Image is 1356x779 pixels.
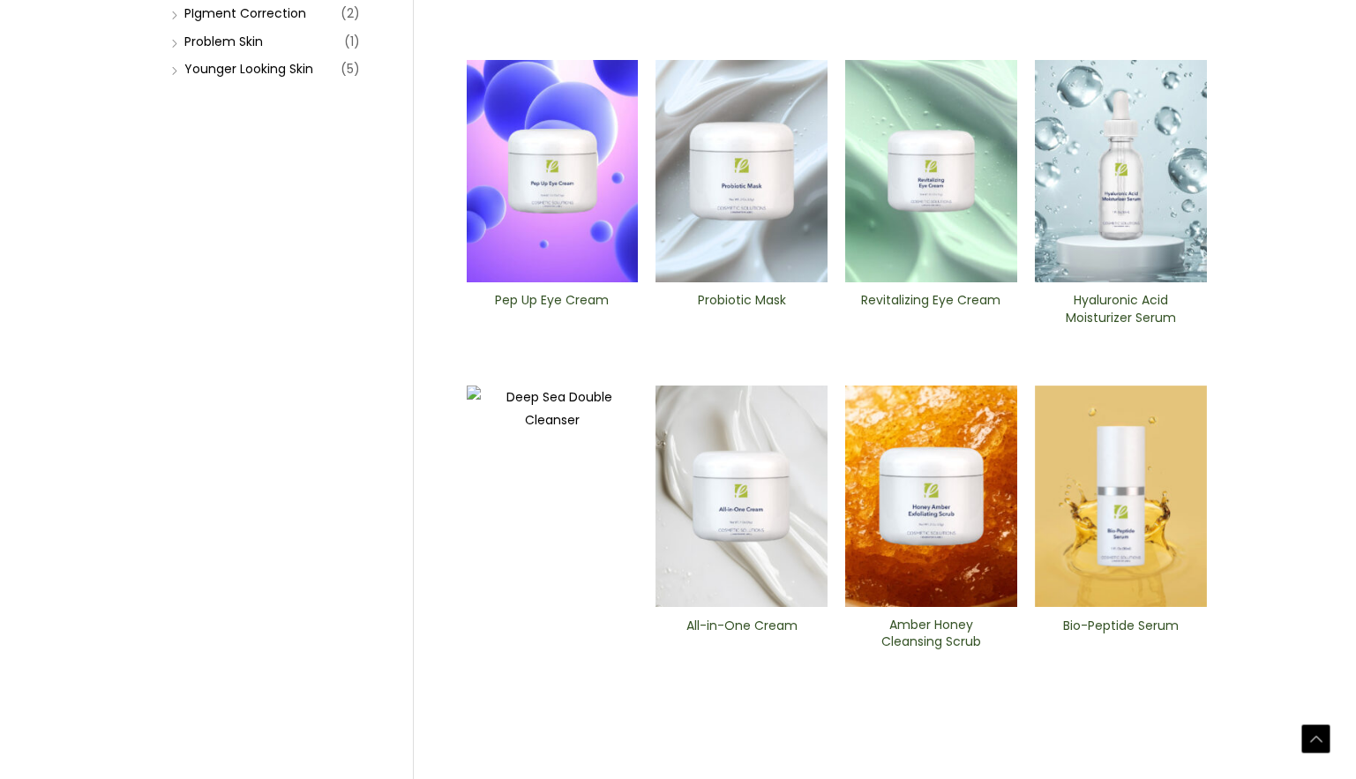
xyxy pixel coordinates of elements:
span: (1) [344,29,360,54]
a: Hyaluronic Acid Moisturizer Serum [1050,292,1192,332]
img: Probiotic Mask [656,60,828,282]
h2: Revitalizing ​Eye Cream [860,292,1002,326]
a: Amber Honey Cleansing Scrub [860,617,1002,656]
h2: Hyaluronic Acid Moisturizer Serum [1050,292,1192,326]
h2: Pep Up Eye Cream [481,292,623,326]
img: Pep Up Eye Cream [467,60,639,282]
img: Bio-Peptide ​Serum [1035,386,1207,608]
a: PIgment Correction [184,4,306,22]
span: (5) [341,56,360,81]
span: (2) [341,1,360,26]
a: Problem Skin [184,33,263,50]
a: Probiotic Mask [671,292,813,332]
img: Hyaluronic moisturizer Serum [1035,60,1207,282]
a: Revitalizing ​Eye Cream [860,292,1002,332]
h2: Amber Honey Cleansing Scrub [860,617,1002,650]
a: Bio-Peptide ​Serum [1050,618,1192,657]
a: Pep Up Eye Cream [481,292,623,332]
h2: Probiotic Mask [671,292,813,326]
h2: All-in-One ​Cream [671,618,813,651]
img: Revitalizing ​Eye Cream [845,60,1017,282]
img: All In One Cream [656,386,828,608]
a: All-in-One ​Cream [671,618,813,657]
img: Amber Honey Cleansing Scrub [845,386,1017,607]
a: Younger Looking Skin [184,60,313,78]
h2: Bio-Peptide ​Serum [1050,618,1192,651]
